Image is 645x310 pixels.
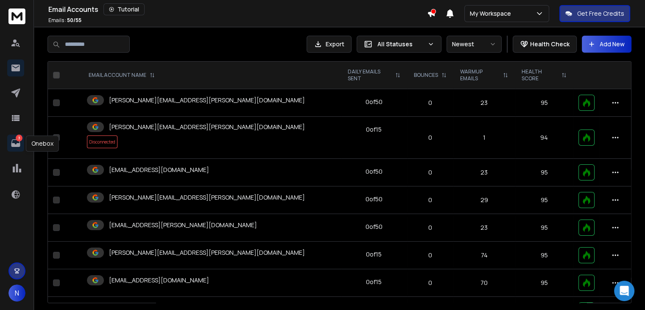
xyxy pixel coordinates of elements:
p: 0 [412,279,448,287]
p: 0 [412,133,448,142]
td: 74 [453,242,515,269]
button: N [8,285,25,302]
button: Newest [447,36,502,53]
button: Get Free Credits [559,5,630,22]
p: BOUNCES [414,72,438,79]
td: 29 [453,186,515,214]
td: 94 [515,117,573,159]
p: 0 [412,223,448,232]
div: 0 of 50 [366,167,383,176]
p: [PERSON_NAME][EMAIL_ADDRESS][PERSON_NAME][DOMAIN_NAME] [109,193,305,202]
div: 0 of 15 [366,125,382,134]
td: 95 [515,89,573,117]
div: 0 of 50 [366,98,383,106]
p: Health Check [530,40,570,48]
p: [EMAIL_ADDRESS][DOMAIN_NAME] [109,276,209,285]
div: 0 of 50 [366,223,383,231]
button: Add New [582,36,631,53]
td: 23 [453,89,515,117]
div: Onebox [26,135,59,152]
td: 95 [515,159,573,186]
p: 0 [412,251,448,259]
p: [PERSON_NAME][EMAIL_ADDRESS][PERSON_NAME][DOMAIN_NAME] [109,248,305,257]
p: [EMAIL_ADDRESS][PERSON_NAME][DOMAIN_NAME] [109,221,257,229]
p: All Statuses [377,40,424,48]
p: My Workspace [470,9,514,18]
button: Health Check [513,36,577,53]
td: 23 [453,159,515,186]
div: 0 of 15 [366,250,382,259]
p: Emails : [48,17,81,24]
p: 0 [412,99,448,107]
p: HEALTH SCORE [522,68,558,82]
p: 0 [412,196,448,204]
p: 0 [412,168,448,177]
div: 0 of 50 [366,195,383,203]
td: 95 [515,186,573,214]
button: Export [307,36,352,53]
div: EMAIL ACCOUNT NAME [89,72,155,79]
td: 95 [515,214,573,242]
td: 23 [453,214,515,242]
button: Tutorial [103,3,145,15]
p: WARMUP EMAILS [460,68,500,82]
div: Email Accounts [48,3,427,15]
div: 0 of 15 [366,278,382,286]
td: 1 [453,117,515,159]
div: Open Intercom Messenger [614,281,634,301]
p: [PERSON_NAME][EMAIL_ADDRESS][PERSON_NAME][DOMAIN_NAME] [109,96,305,104]
td: 70 [453,269,515,297]
td: 95 [515,242,573,269]
a: 3 [7,135,24,152]
span: Disconnected [87,135,117,148]
td: 95 [515,269,573,297]
p: Get Free Credits [577,9,624,18]
p: DAILY EMAILS SENT [348,68,392,82]
p: [PERSON_NAME][EMAIL_ADDRESS][PERSON_NAME][DOMAIN_NAME] [109,123,305,131]
p: [EMAIL_ADDRESS][DOMAIN_NAME] [109,166,209,174]
p: 3 [16,135,22,141]
span: 50 / 55 [67,17,81,24]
